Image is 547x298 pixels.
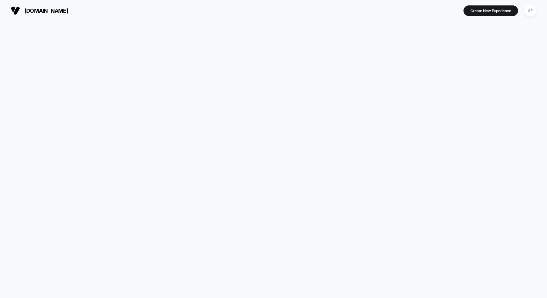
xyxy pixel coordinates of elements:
button: AF [523,5,538,17]
button: Create New Experience [463,5,518,16]
img: Visually logo [11,6,20,15]
div: AF [524,5,536,17]
button: [DOMAIN_NAME] [9,6,70,15]
span: [DOMAIN_NAME] [24,8,68,14]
